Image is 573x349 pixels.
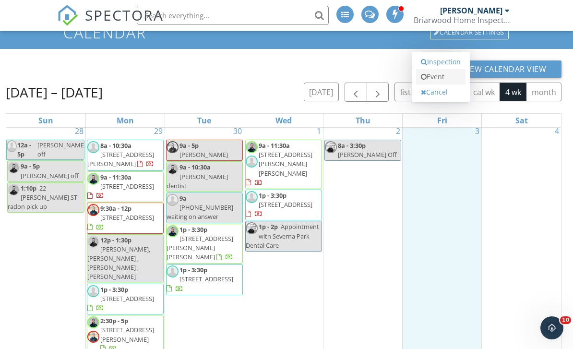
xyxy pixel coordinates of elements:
[87,141,99,153] img: default-user-f0147aede5fd5fa78ca7ade42f37bd4542148d508eef1c3d3ea960f66861d68b.jpg
[338,150,397,159] span: [PERSON_NAME] Off
[167,194,179,206] img: default-user-f0147aede5fd5fa78ca7ade42f37bd4542148d508eef1c3d3ea960f66861d68b.jpg
[87,141,154,168] a: 8a - 10:30a [STREET_ADDRESS][PERSON_NAME]
[87,285,154,312] a: 1p - 3:30p [STREET_ADDRESS]
[416,84,466,100] a: Cancel
[6,83,103,102] h2: [DATE] – [DATE]
[338,141,366,150] span: 8a - 3:30p
[430,26,509,39] div: Calendar Settings
[167,225,179,237] img: img_1861.png
[100,204,131,213] span: 9:30a - 12p
[21,162,40,170] span: 9a - 5p
[526,83,561,101] button: month
[167,163,179,175] img: img_1861.png
[500,83,526,101] button: 4 wk
[367,83,389,102] button: Next
[115,114,136,127] a: Monday
[87,204,99,216] img: img_1860.png
[179,265,207,274] span: 1p - 3:30p
[179,225,207,234] span: 1p - 3:30p
[259,150,312,177] span: [STREET_ADDRESS][PERSON_NAME][PERSON_NAME]
[63,24,510,41] h1: Calendar
[57,5,78,26] img: The Best Home Inspection Software - Spectora
[179,194,187,203] span: 9a
[7,140,17,152] img: default-user-f0147aede5fd5fa78ca7ade42f37bd4542148d508eef1c3d3ea960f66861d68b.jpg
[553,123,561,139] a: Go to October 4, 2025
[394,83,416,101] button: list
[354,114,372,127] a: Thursday
[179,150,228,159] span: [PERSON_NAME]
[166,264,243,295] a: 1p - 3:30p [STREET_ADDRESS]
[167,141,179,153] img: img_1860.png
[246,191,312,218] a: 1p - 3:30p [STREET_ADDRESS]
[246,156,258,168] img: default-user-f0147aede5fd5fa78ca7ade42f37bd4542148d508eef1c3d3ea960f66861d68b.jpg
[304,83,339,101] button: [DATE]
[85,5,164,25] span: SPECTORA
[8,184,77,211] span: 22 [PERSON_NAME] ST radon pick up
[87,331,99,343] img: img_1860.png
[100,325,154,343] span: [STREET_ADDRESS][PERSON_NAME]
[246,222,258,234] img: img_1863.jpeg
[87,173,99,185] img: img_1861.png
[246,222,319,249] span: Appointment with Severna Park Dental Care
[179,275,233,283] span: [STREET_ADDRESS]
[21,171,79,180] span: [PERSON_NAME] off
[87,285,99,297] img: default-user-f0147aede5fd5fa78ca7ade42f37bd4542148d508eef1c3d3ea960f66861d68b.jpg
[325,141,337,153] img: img_1863.jpeg
[167,265,233,292] a: 1p - 3:30p [STREET_ADDRESS]
[152,123,165,139] a: Go to September 29, 2025
[87,140,164,171] a: 8a - 10:30a [STREET_ADDRESS][PERSON_NAME]
[87,204,154,231] a: 9:30a - 12p [STREET_ADDRESS]
[100,173,131,181] span: 9a - 11:30a
[87,245,150,281] span: [PERSON_NAME], [PERSON_NAME] , [PERSON_NAME] , [PERSON_NAME]
[167,225,233,262] a: 1p - 3:30p [STREET_ADDRESS][PERSON_NAME][PERSON_NAME]
[259,222,278,231] span: 1p - 2p
[37,141,86,158] span: [PERSON_NAME] off
[246,141,258,153] img: img_1861.png
[274,114,294,127] a: Wednesday
[100,182,154,191] span: [STREET_ADDRESS]
[100,236,131,244] span: 12p - 1:30p
[166,224,243,264] a: 1p - 3:30p [STREET_ADDRESS][PERSON_NAME][PERSON_NAME]
[167,172,228,190] span: [PERSON_NAME] dentist
[473,123,481,139] a: Go to October 3, 2025
[100,213,154,222] span: [STREET_ADDRESS]
[87,316,99,328] img: img_1861.png
[449,60,562,78] button: New Calendar View
[259,200,312,209] span: [STREET_ADDRESS]
[87,150,154,168] span: [STREET_ADDRESS][PERSON_NAME]
[414,15,510,25] div: Briarwood Home Inspections
[87,284,164,315] a: 1p - 3:30p [STREET_ADDRESS]
[87,173,154,200] a: 9a - 11:30a [STREET_ADDRESS]
[167,203,233,221] span: [PHONE_NUMBER] waiting on answer
[345,83,367,102] button: Previous
[259,191,286,200] span: 1p - 3:30p
[315,123,323,139] a: Go to October 1, 2025
[394,123,402,139] a: Go to October 2, 2025
[540,316,563,339] iframe: Intercom live chat
[73,123,85,139] a: Go to September 28, 2025
[513,114,530,127] a: Saturday
[429,25,510,40] a: Calendar Settings
[259,141,290,150] span: 9a - 11:30a
[87,171,164,203] a: 9a - 11:30a [STREET_ADDRESS]
[440,6,502,15] div: [PERSON_NAME]
[21,184,36,193] span: 1:10p
[416,54,466,70] a: Inspection
[245,190,322,221] a: 1p - 3:30p [STREET_ADDRESS]
[8,184,20,196] img: img_1861.png
[100,294,154,303] span: [STREET_ADDRESS]
[167,265,179,277] img: default-user-f0147aede5fd5fa78ca7ade42f37bd4542148d508eef1c3d3ea960f66861d68b.jpg
[246,191,258,203] img: default-user-f0147aede5fd5fa78ca7ade42f37bd4542148d508eef1c3d3ea960f66861d68b.jpg
[468,83,501,101] button: cal wk
[560,316,571,324] span: 10
[195,114,213,127] a: Tuesday
[137,6,329,25] input: Search everything...
[87,203,164,234] a: 9:30a - 12p [STREET_ADDRESS]
[179,163,211,171] span: 9a - 10:30a
[167,234,233,261] span: [STREET_ADDRESS][PERSON_NAME][PERSON_NAME]
[245,140,322,189] a: 9a - 11:30a [STREET_ADDRESS][PERSON_NAME][PERSON_NAME]
[100,141,131,150] span: 8a - 10:30a
[100,316,128,325] span: 2:30p - 5p
[435,114,449,127] a: Friday
[87,236,99,248] img: img_1861.png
